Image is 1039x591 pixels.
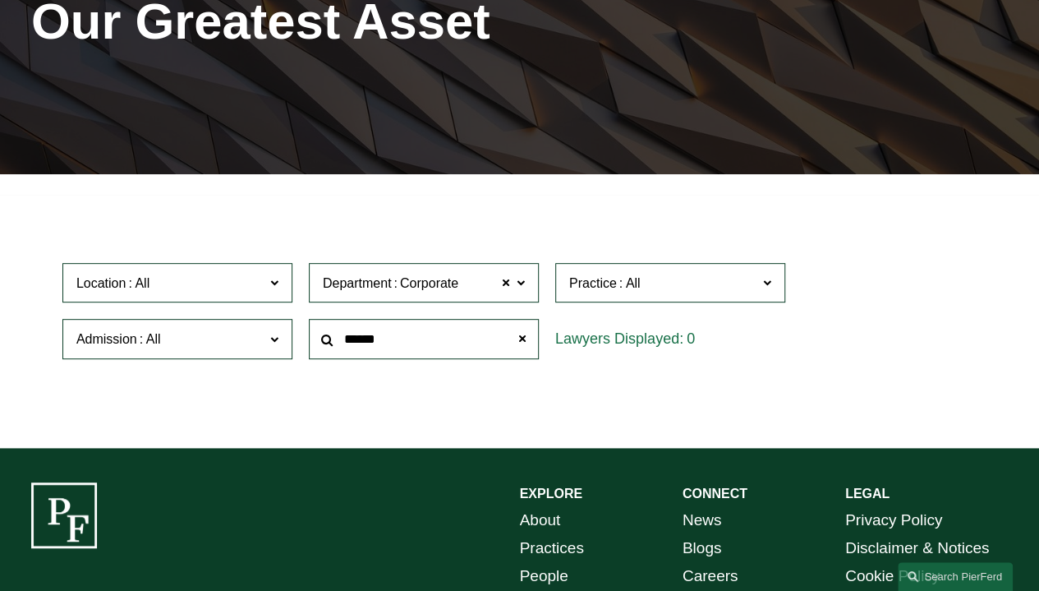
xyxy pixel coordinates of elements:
[76,332,137,346] span: Admission
[687,330,695,347] span: 0
[845,534,989,562] a: Disclaimer & Notices
[683,534,722,562] a: Blogs
[400,273,458,294] span: Corporate
[323,276,392,290] span: Department
[569,276,617,290] span: Practice
[683,562,738,590] a: Careers
[520,506,561,534] a: About
[520,487,582,501] strong: EXPLORE
[76,276,126,290] span: Location
[520,534,584,562] a: Practices
[845,506,942,534] a: Privacy Policy
[845,562,940,590] a: Cookie Policy
[845,487,890,501] strong: LEGAL
[898,562,1013,591] a: Search this site
[683,487,747,501] strong: CONNECT
[520,562,568,590] a: People
[683,506,722,534] a: News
